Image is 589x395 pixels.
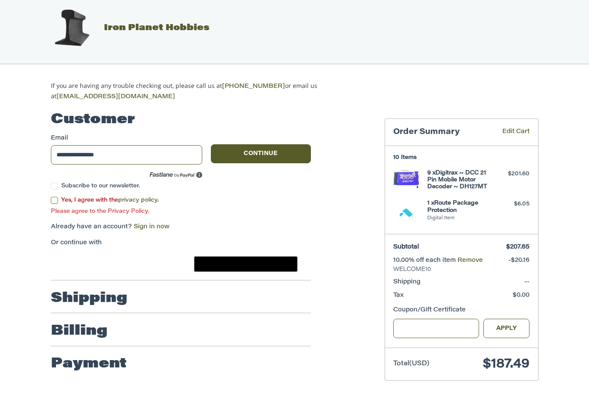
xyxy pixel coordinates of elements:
p: If you are having any trouble checking out, please call us at or email us at [51,81,345,102]
h4: 9 x Digitrax ~ DCC 21 Pin Mobile Motor Decoder ~ DH127MT [427,170,493,191]
a: Iron Planet Hobbies [41,24,210,32]
span: $207.65 [506,244,529,250]
h2: Customer [51,111,135,128]
div: Coupon/Gift Certificate [393,306,529,315]
input: Gift Certificate or Coupon Code [393,319,479,338]
button: Apply [483,319,530,338]
span: WELCOME10 [393,265,529,274]
a: Sign in now [134,224,169,230]
a: Edit Cart [490,128,529,137]
span: Yes, I agree with the . [61,197,159,203]
span: $187.49 [483,358,529,371]
label: Email [51,134,203,143]
span: 10.00% off each item [393,258,457,264]
img: Iron Planet Hobbies [50,6,93,50]
a: [PHONE_NUMBER] [222,84,285,90]
h4: 1 x Route Package Protection [427,200,493,214]
h3: 10 Items [393,154,529,161]
h2: Payment [51,355,127,373]
span: Subtotal [393,244,419,250]
span: -- [524,279,529,285]
label: Please agree to the Privacy Policy. [51,208,311,215]
span: Subscribe to our newsletter. [61,183,140,189]
iframe: PayPal-paylater [121,256,186,272]
h2: Shipping [51,290,127,307]
button: Google Pay [194,256,298,272]
span: $0.00 [513,292,529,299]
li: Digital Item [427,215,493,222]
p: Or continue with [51,239,311,248]
p: Already have an account? [51,223,311,232]
div: $6.05 [495,200,529,208]
span: Iron Planet Hobbies [104,24,210,32]
h3: Order Summary [393,128,490,137]
span: Tax [393,292,404,299]
span: Total (USD) [393,361,429,367]
button: Continue [211,144,311,163]
a: Remove [457,258,483,264]
span: Shipping [393,279,420,285]
div: $201.60 [495,170,529,178]
h2: Billing [51,323,107,340]
a: privacy policy [118,197,157,203]
a: [EMAIL_ADDRESS][DOMAIN_NAME] [56,94,175,100]
iframe: PayPal-paypal [48,256,113,272]
span: -$20.16 [508,258,529,264]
